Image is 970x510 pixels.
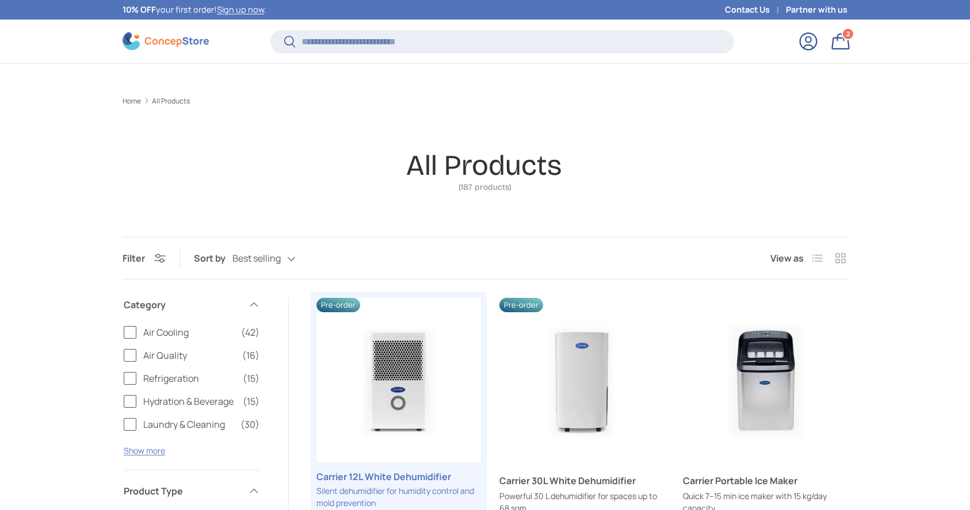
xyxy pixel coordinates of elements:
span: Pre-order [499,298,543,312]
label: Sort by [194,251,232,265]
a: Home [123,98,141,105]
a: Contact Us [725,3,786,16]
h1: All Products [406,148,562,182]
span: View as [770,251,804,265]
a: All Products [152,98,190,105]
span: Air Cooling [143,325,234,339]
a: Carrier Portable Ice Maker [683,298,847,462]
img: ConcepStore [123,32,209,50]
span: (15) [243,371,259,385]
span: (187 products) [406,183,564,191]
a: Sign up now [217,4,264,15]
span: (42) [241,325,259,339]
a: Carrier 12L White Dehumidifier [316,298,481,462]
span: Filter [123,252,145,264]
span: (30) [240,417,259,431]
span: (15) [243,394,259,408]
a: Partner with us [786,3,847,16]
span: Best selling [232,253,281,264]
span: (16) [242,348,259,362]
span: Hydration & Beverage [143,394,236,408]
a: Carrier Portable Ice Maker [683,474,847,488]
button: Best selling [232,248,319,269]
a: Carrier 30L White Dehumidifier [499,474,664,488]
nav: Breadcrumbs [123,96,847,106]
a: Carrier 12L White Dehumidifier [316,470,481,484]
summary: Category [124,284,259,325]
span: Air Quality [143,348,235,362]
span: Pre-order [316,298,360,312]
p: your first order! . [123,3,266,16]
span: Refrigeration [143,371,236,385]
span: 2 [846,29,850,38]
span: Laundry & Cleaning [143,417,234,431]
button: Filter [123,252,166,264]
button: Show more [124,445,165,456]
span: Category [124,298,241,312]
strong: 10% OFF [123,4,156,15]
span: Product Type [124,484,241,498]
a: Carrier 30L White Dehumidifier [499,298,664,462]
